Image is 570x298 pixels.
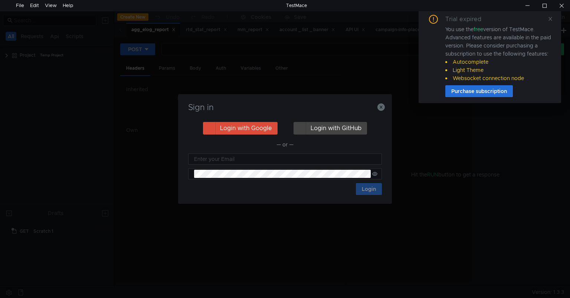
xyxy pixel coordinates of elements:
li: Websocket connection node [445,74,552,82]
button: Login with GitHub [294,122,367,135]
input: Enter your Email [194,155,377,163]
div: You use the version of TestMace. Advanced features are available in the paid version. Please cons... [445,25,552,82]
li: Light Theme [445,66,552,74]
h3: Sign in [187,103,383,112]
li: Autocomplete [445,58,552,66]
div: — or — [188,140,382,149]
span: free [474,26,483,33]
button: Login with Google [203,122,278,135]
button: Purchase subscription [445,85,513,97]
div: Trial expired [445,15,490,24]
